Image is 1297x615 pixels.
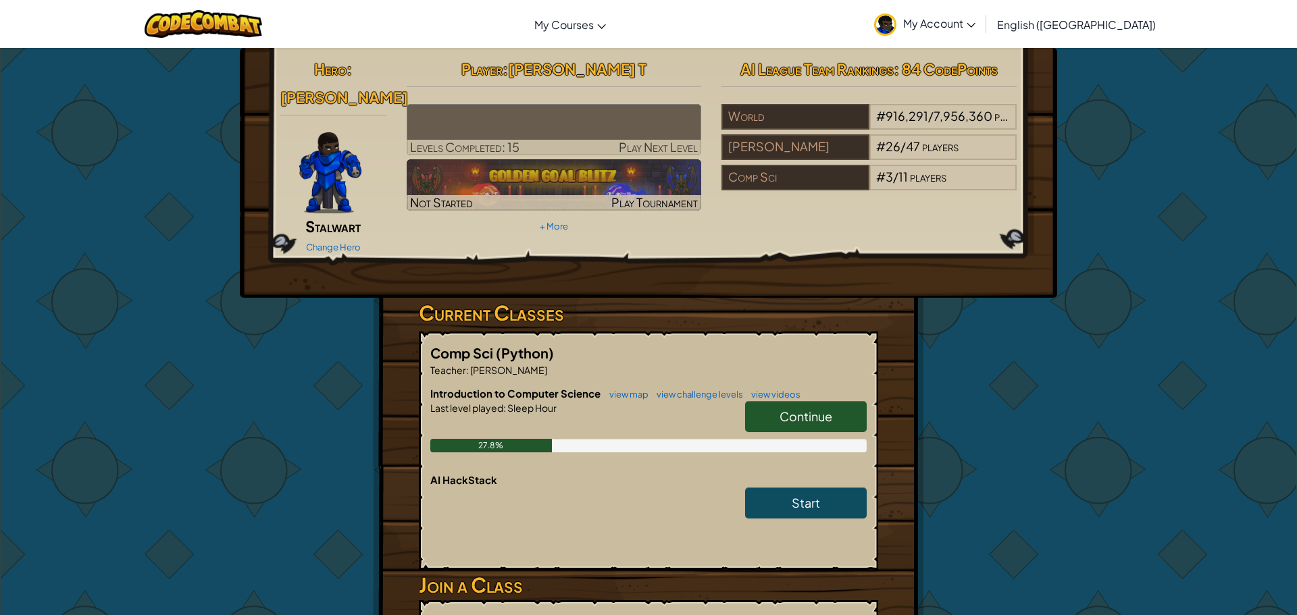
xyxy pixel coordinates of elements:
[145,10,263,38] img: CodeCombat logo
[934,108,992,124] span: 7,956,360
[508,59,646,78] span: [PERSON_NAME] T
[876,108,886,124] span: #
[461,59,503,78] span: Player
[994,108,1031,124] span: players
[496,344,554,361] span: (Python)
[469,364,547,376] span: [PERSON_NAME]
[430,387,603,400] span: Introduction to Computer Science
[894,59,998,78] span: : 84 CodePoints
[419,570,878,600] h3: Join a Class
[305,217,361,236] span: Stalwart
[407,104,702,155] a: Play Next Level
[721,178,1017,193] a: Comp Sci#3/11players
[900,138,906,154] span: /
[910,169,946,184] span: players
[299,132,361,213] img: Gordon-selection-pose.png
[886,108,928,124] span: 916,291
[997,18,1156,32] span: English ([GEOGRAPHIC_DATA])
[744,389,800,400] a: view videos
[430,439,552,452] div: 27.8%
[721,104,869,130] div: World
[314,59,347,78] span: Hero
[780,408,832,424] span: Continue
[740,59,894,78] span: AI League Team Rankings
[407,159,702,211] a: Not StartedPlay Tournament
[886,169,893,184] span: 3
[792,495,820,510] span: Start
[721,117,1017,132] a: World#916,291/7,956,360players
[603,389,648,400] a: view map
[886,138,900,154] span: 26
[540,221,568,232] a: + More
[611,194,698,210] span: Play Tournament
[990,6,1163,43] a: English ([GEOGRAPHIC_DATA])
[898,169,908,184] span: 11
[407,159,702,211] img: Golden Goal
[528,6,613,43] a: My Courses
[430,402,503,414] span: Last level played
[876,138,886,154] span: #
[506,402,557,414] span: Sleep Hour
[928,108,934,124] span: /
[867,3,982,45] a: My Account
[430,344,496,361] span: Comp Sci
[419,298,878,328] h3: Current Classes
[280,88,408,107] span: [PERSON_NAME]
[466,364,469,376] span: :
[410,139,519,155] span: Levels Completed: 15
[503,59,508,78] span: :
[893,169,898,184] span: /
[906,138,920,154] span: 47
[903,16,975,30] span: My Account
[745,487,867,518] a: Start
[721,134,869,160] div: [PERSON_NAME]
[347,59,352,78] span: :
[721,147,1017,163] a: [PERSON_NAME]#26/47players
[619,139,698,155] span: Play Next Level
[306,242,361,252] a: Change Hero
[874,14,896,36] img: avatar
[410,194,473,210] span: Not Started
[503,402,506,414] span: :
[534,18,594,32] span: My Courses
[430,364,466,376] span: Teacher
[922,138,959,154] span: players
[721,165,869,190] div: Comp Sci
[430,473,497,486] span: AI HackStack
[876,169,886,184] span: #
[650,389,743,400] a: view challenge levels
